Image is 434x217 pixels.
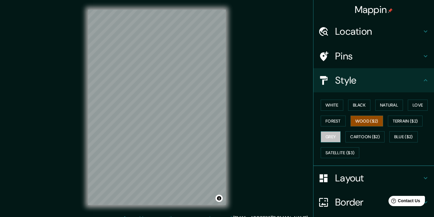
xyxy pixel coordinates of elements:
[351,116,383,127] button: Wood ($2)
[313,44,434,68] div: Pins
[408,100,428,111] button: Love
[313,190,434,214] div: Border
[355,4,393,16] h4: Mappin
[345,131,385,142] button: Cartoon ($2)
[388,8,393,13] img: pin-icon.png
[335,74,422,86] h4: Style
[313,166,434,190] div: Layout
[348,100,371,111] button: Black
[388,116,423,127] button: Terrain ($2)
[335,25,422,37] h4: Location
[389,131,418,142] button: Blue ($2)
[321,147,359,158] button: Satellite ($3)
[335,172,422,184] h4: Layout
[321,116,346,127] button: Forest
[321,131,341,142] button: Grey
[335,50,422,62] h4: Pins
[215,195,223,202] button: Toggle attribution
[321,100,343,111] button: White
[313,68,434,92] div: Style
[380,193,427,210] iframe: Help widget launcher
[88,10,226,205] canvas: Map
[335,196,422,208] h4: Border
[313,19,434,43] div: Location
[375,100,403,111] button: Natural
